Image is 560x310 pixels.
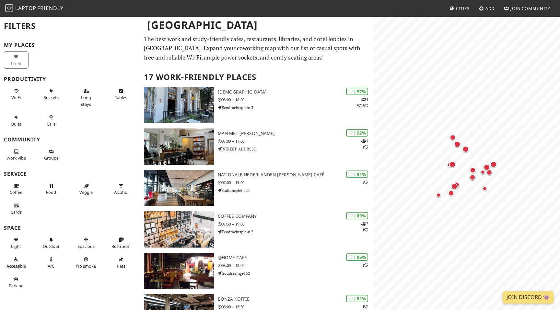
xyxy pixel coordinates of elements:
p: 08:00 – 15:30 [218,304,373,310]
a: Cities [447,3,472,14]
span: Add [485,6,495,11]
span: Quiet [11,121,21,127]
button: No smoke [74,254,99,271]
button: Quiet [4,112,29,129]
h1: [GEOGRAPHIC_DATA] [142,16,372,34]
h3: Man met [PERSON_NAME] [218,131,373,136]
p: 08:00 – 18:00 [218,97,373,103]
div: Map marker [479,168,487,176]
h3: Nationale-Nederlanden [PERSON_NAME] Café [218,172,373,178]
span: Friendly [37,5,63,12]
a: LaptopFriendly LaptopFriendly [5,3,64,14]
button: Accessible [4,254,29,271]
button: Spacious [74,234,99,251]
div: | 89% [346,212,368,219]
div: | 81% [346,295,368,302]
button: Groups [39,146,64,163]
img: Heilige Boontjes [144,87,214,123]
div: | 85% [346,253,368,261]
h3: Bonza koffie [218,296,373,302]
p: 07:00 – 19:00 [218,180,373,186]
a: @Home Cafe | 85% 1 @Home Cafe 08:00 – 18:00 Goudsesingel 52 [140,253,373,289]
h3: @Home Cafe [218,255,373,260]
span: Restroom [111,243,131,249]
h3: Community [4,137,136,143]
div: | 91% [346,171,368,178]
p: Stationsplein 25 [218,187,373,194]
span: Air conditioned [48,263,54,269]
p: 08:00 – 18:00 [218,262,373,269]
h3: Coffee Company [218,214,373,219]
button: Outdoor [39,234,64,251]
span: Outdoor area [43,243,60,249]
a: Nationale-Nederlanden Douwe Egberts Café | 91% 3 Nationale-Nederlanden [PERSON_NAME] Café 07:00 –... [140,170,373,206]
span: Veggie [79,189,93,195]
p: The best work and study-friendly cafes, restaurants, libraries, and hotel lobbies in [GEOGRAPHIC_... [144,34,369,62]
button: Cards [4,200,29,217]
button: Parking [4,274,29,291]
p: Eendrachtsplein 2 [218,229,373,235]
button: Coffee [4,181,29,198]
div: Map marker [489,160,498,169]
p: 07:00 – 17:00 [218,138,373,144]
span: Join Community [510,6,550,11]
a: Heilige Boontjes | 97% 433 [DEMOGRAPHIC_DATA] 08:00 – 18:00 Eendrachtsplein 3 [140,87,373,123]
button: Food [39,181,64,198]
span: Parking [9,283,24,289]
a: Join Discord 👾 [503,291,554,304]
img: Nationale-Nederlanden Douwe Egberts Café [144,170,214,206]
div: Map marker [449,133,457,142]
span: Group tables [44,155,58,161]
span: Accessible [6,263,26,269]
p: [STREET_ADDRESS] [218,146,373,152]
div: Map marker [461,145,470,154]
div: | 97% [346,88,368,95]
button: Veggie [74,181,99,198]
button: A/C [39,254,64,271]
p: 2 1 [361,221,368,233]
p: Goudsesingel 52 [218,270,373,276]
button: Calls [39,112,64,129]
button: Alcohol [109,181,134,198]
div: Map marker [450,182,459,191]
img: LaptopFriendly [5,4,13,12]
h2: 17 Work-Friendly Places [144,67,369,87]
p: 07:30 – 19:00 [218,221,373,227]
h3: Productivity [4,76,136,82]
span: Smoke free [76,263,96,269]
div: Map marker [447,189,455,197]
p: Eendrachtsplein 3 [218,105,373,111]
button: Work vibe [4,146,29,163]
p: 1 1 [361,138,368,150]
span: Natural light [11,243,21,249]
div: Map marker [485,168,494,177]
div: Map marker [482,163,491,172]
span: Power sockets [44,94,59,100]
span: Video/audio calls [47,121,55,127]
div: Map marker [435,191,442,199]
h3: Service [4,171,136,177]
h3: [DEMOGRAPHIC_DATA] [218,89,373,95]
span: Work-friendly tables [115,94,127,100]
img: Coffee Company [144,211,214,248]
span: Long stays [81,94,91,107]
span: Credit cards [11,209,22,215]
div: | 92% [346,129,368,137]
p: 4 3 3 [356,96,368,109]
span: People working [6,155,26,161]
img: Man met bril koffie [144,128,214,165]
p: 3 [362,179,368,185]
div: Map marker [448,160,457,169]
span: Stable Wi-Fi [11,94,21,100]
a: Coffee Company | 89% 21 Coffee Company 07:30 – 19:00 Eendrachtsplein 2 [140,211,373,248]
button: Long stays [74,86,99,109]
a: Man met bril koffie | 92% 11 Man met [PERSON_NAME] 07:00 – 17:00 [STREET_ADDRESS] [140,128,373,165]
h2: Filters [4,16,136,36]
span: Spacious [77,243,95,249]
button: Pets [109,254,134,271]
h3: My Places [4,42,136,48]
div: Map marker [453,140,462,149]
img: @Home Cafe [144,253,214,289]
div: Map marker [481,185,489,193]
div: Map marker [469,174,476,182]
